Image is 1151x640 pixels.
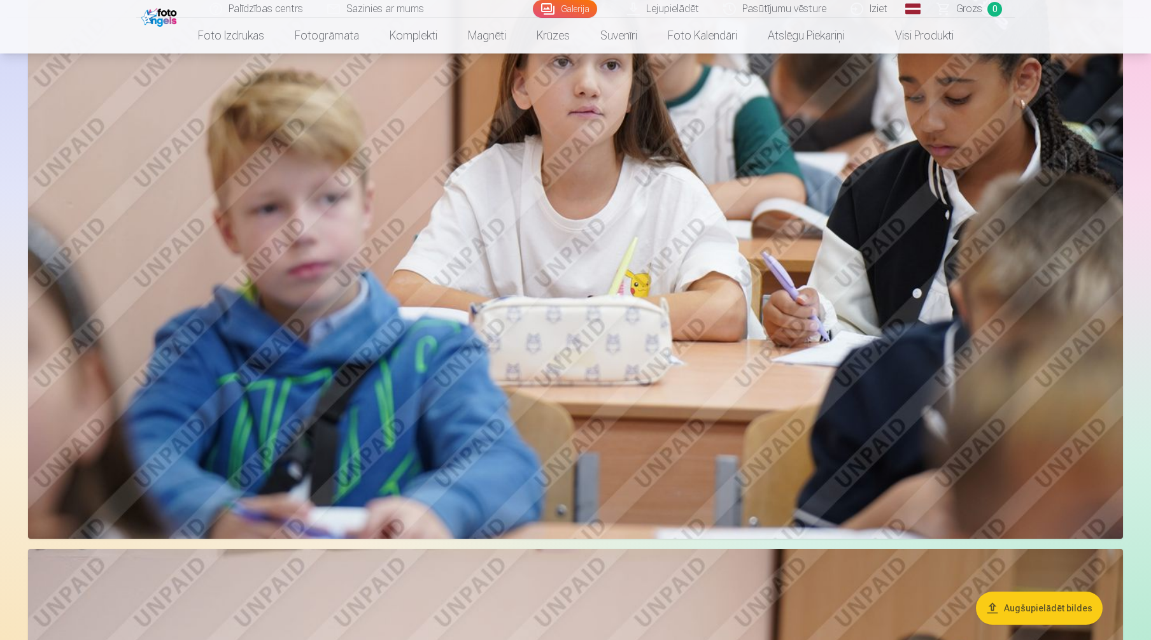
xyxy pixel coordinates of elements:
a: Visi produkti [859,18,969,53]
a: Foto izdrukas [183,18,279,53]
a: Komplekti [374,18,453,53]
a: Atslēgu piekariņi [752,18,859,53]
a: Suvenīri [585,18,653,53]
img: /fa1 [141,5,180,27]
a: Magnēti [453,18,521,53]
span: Grozs [956,1,982,17]
a: Krūzes [521,18,585,53]
button: Augšupielādēt bildes [976,592,1103,625]
a: Fotogrāmata [279,18,374,53]
a: Foto kalendāri [653,18,752,53]
span: 0 [987,2,1002,17]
